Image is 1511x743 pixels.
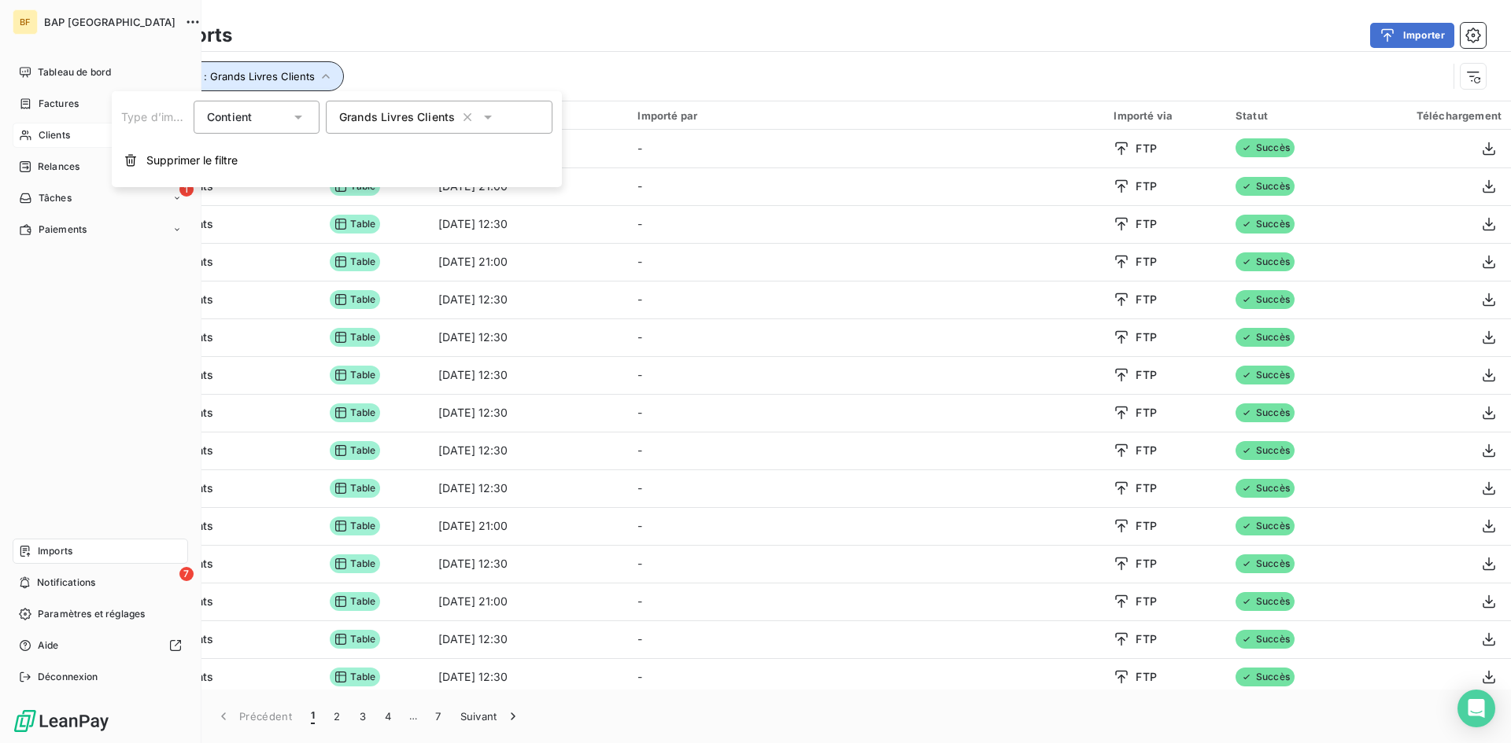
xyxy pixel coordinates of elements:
td: - [628,205,1104,243]
div: Statut [1236,109,1339,122]
span: Grands Livres Clients [339,109,455,125]
span: Notifications [37,576,95,590]
span: Table [330,252,380,271]
span: Succès [1236,328,1295,347]
span: Table [330,630,380,649]
span: FTP [1136,518,1156,534]
button: 4 [375,700,401,733]
span: Succès [1236,592,1295,611]
span: Succès [1236,441,1295,460]
td: - [628,167,1104,205]
span: Succès [1236,517,1295,535]
span: Table [330,554,380,573]
a: Aide [13,633,188,658]
span: 1 [179,182,194,197]
span: FTP [1136,669,1156,685]
span: Succès [1236,630,1295,649]
td: - [628,620,1104,658]
span: Table [330,366,380,384]
span: Table [330,668,380,686]
td: [DATE] 12:30 [429,432,629,469]
img: Logo LeanPay [13,708,110,734]
span: Succès [1236,138,1295,157]
td: [DATE] 12:30 [429,394,629,432]
span: 1 [311,708,315,724]
td: - [628,658,1104,696]
td: [DATE] 12:30 [429,205,629,243]
button: Précédent [206,700,301,733]
span: FTP [1136,141,1156,156]
td: - [628,583,1104,620]
button: Suivant [451,700,530,733]
td: - [628,318,1104,356]
button: 2 [324,700,349,733]
div: BF [13,9,38,35]
span: BAP [GEOGRAPHIC_DATA] [44,16,175,28]
span: Tâches [39,191,72,205]
span: Supprimer le filtre [146,153,238,168]
span: Paramètres et réglages [38,607,145,621]
td: [DATE] 12:30 [429,469,629,507]
span: FTP [1136,443,1156,458]
td: [DATE] 12:30 [429,318,629,356]
span: Succès [1236,403,1295,422]
span: FTP [1136,254,1156,270]
span: Table [330,290,380,309]
td: - [628,545,1104,583]
td: [DATE] 21:00 [429,507,629,545]
span: Table [330,403,380,422]
span: FTP [1136,367,1156,383]
button: 1 [301,700,324,733]
button: 7 [426,700,450,733]
span: Clients [39,128,70,142]
span: … [401,704,426,729]
span: Succès [1236,479,1295,498]
button: Importer [1370,23,1454,48]
span: Succès [1236,554,1295,573]
td: - [628,130,1104,167]
td: [DATE] 12:30 [429,658,629,696]
span: Aide [38,638,59,653]
span: FTP [1136,178,1156,194]
td: [DATE] 12:30 [429,545,629,583]
span: Paiements [39,223,87,237]
span: Succès [1236,215,1295,234]
span: Table [330,441,380,460]
td: - [628,507,1104,545]
div: Importé par [637,109,1095,122]
td: [DATE] 21:00 [429,243,629,281]
span: FTP [1136,631,1156,647]
td: [DATE] 12:30 [429,281,629,318]
span: FTP [1136,405,1156,421]
td: - [628,356,1104,394]
span: Contient [207,110,252,123]
span: Succès [1236,252,1295,271]
span: Déconnexion [38,670,98,684]
span: Succès [1236,290,1295,309]
td: - [628,281,1104,318]
span: FTP [1136,216,1156,232]
span: Tableau de bord [38,65,111,79]
div: Open Intercom Messenger [1457,690,1495,727]
div: Importé via [1114,109,1217,122]
td: [DATE] 12:30 [429,356,629,394]
span: Table [330,328,380,347]
span: Succès [1236,668,1295,686]
span: FTP [1136,292,1156,307]
span: Table [330,215,380,234]
span: Relances [38,160,79,174]
span: FTP [1136,594,1156,609]
span: Table [330,517,380,535]
span: 7 [179,567,194,581]
span: FTP [1136,329,1156,345]
span: Succès [1236,177,1295,196]
span: FTP [1136,480,1156,496]
span: Table [330,592,380,611]
span: Type d’import [121,110,195,123]
td: [DATE] 12:30 [429,620,629,658]
td: - [628,243,1104,281]
td: - [628,469,1104,507]
button: 3 [350,700,375,733]
span: Succès [1236,366,1295,384]
span: FTP [1136,556,1156,572]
